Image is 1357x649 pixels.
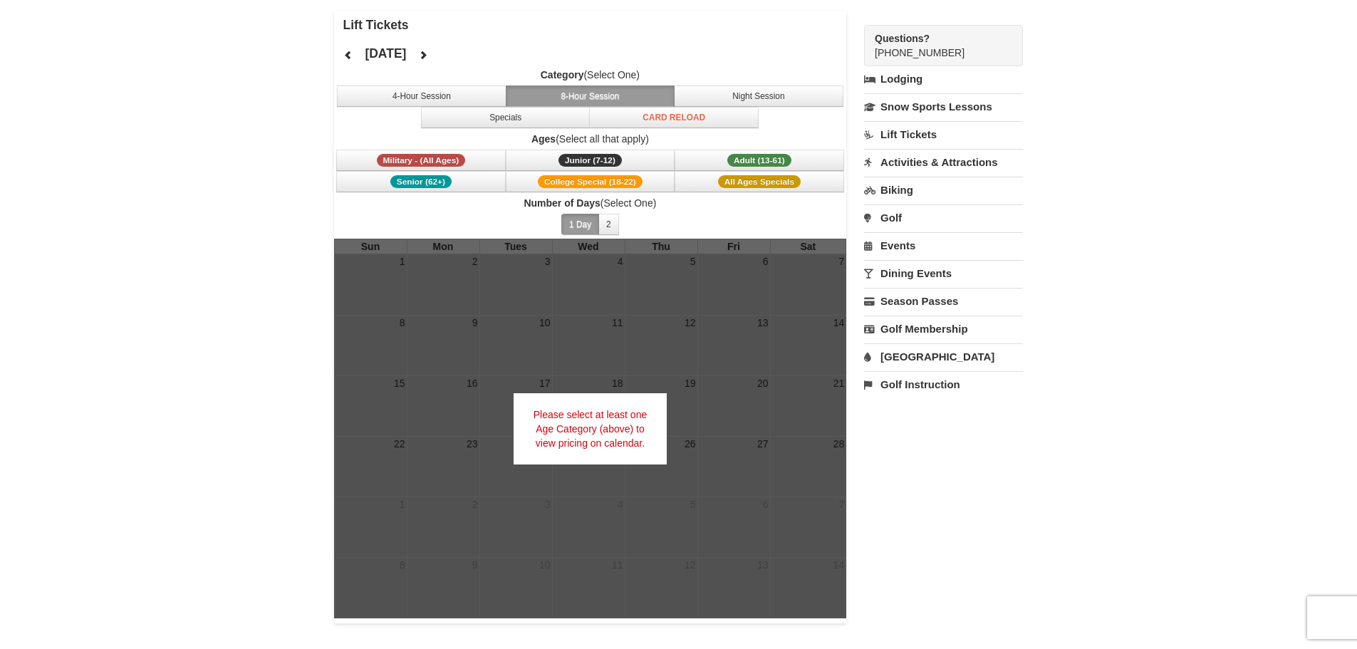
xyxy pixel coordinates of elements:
button: Card Reload [589,107,759,128]
button: Junior (7-12) [506,150,675,171]
label: (Select all that apply) [334,132,847,146]
span: [PHONE_NUMBER] [875,31,997,58]
label: (Select One) [334,196,847,210]
button: Specials [421,107,591,128]
strong: Ages [531,133,556,145]
a: Season Passes [864,288,1023,314]
button: Adult (13-61) [675,150,844,171]
span: Senior (62+) [390,175,452,188]
span: Junior (7-12) [558,154,622,167]
a: [GEOGRAPHIC_DATA] [864,343,1023,370]
a: Lodging [864,66,1023,92]
button: 4-Hour Session [337,85,506,107]
span: Adult (13-61) [727,154,791,167]
a: Golf Membership [864,316,1023,342]
button: Military - (All Ages) [336,150,506,171]
a: Golf Instruction [864,371,1023,398]
label: (Select One) [334,68,847,82]
a: Biking [864,177,1023,203]
a: Golf [864,204,1023,231]
button: All Ages Specials [675,171,844,192]
strong: Number of Days [524,197,600,209]
h4: Lift Tickets [343,18,847,32]
strong: Category [541,69,584,81]
button: College Special (18-22) [506,171,675,192]
button: 1 Day [561,214,599,235]
button: Night Session [674,85,843,107]
a: Activities & Attractions [864,149,1023,175]
span: All Ages Specials [718,175,801,188]
a: Snow Sports Lessons [864,93,1023,120]
button: Senior (62+) [336,171,506,192]
span: College Special (18-22) [538,175,643,188]
a: Lift Tickets [864,121,1023,147]
div: Please select at least one Age Category (above) to view pricing on calendar. [514,393,667,464]
h4: [DATE] [365,46,406,61]
span: Military - (All Ages) [377,154,466,167]
button: 2 [598,214,619,235]
a: Events [864,232,1023,259]
strong: Questions? [875,33,930,44]
a: Dining Events [864,260,1023,286]
button: 8-Hour Session [506,85,675,107]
